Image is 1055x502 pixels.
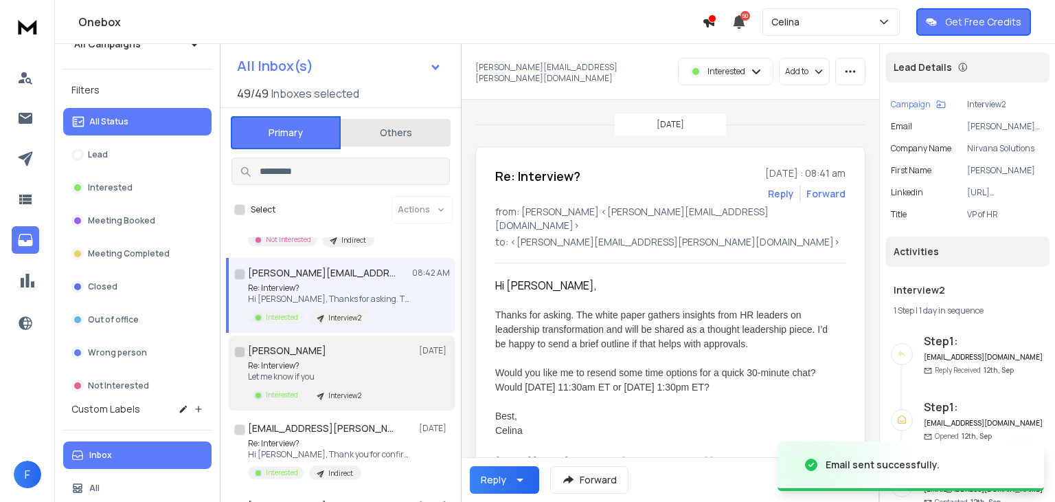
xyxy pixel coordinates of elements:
[63,80,212,100] h3: Filters
[328,391,361,401] p: Interview2
[74,37,141,51] h1: All Campaigns
[657,119,684,130] p: [DATE]
[248,344,326,358] h1: [PERSON_NAME]
[328,468,353,479] p: Indirect
[248,294,413,305] p: Hi [PERSON_NAME], Thanks for asking. The
[71,402,140,416] h3: Custom Labels
[63,207,212,234] button: Meeting Booked
[891,99,946,110] button: Campaign
[967,187,1044,198] p: [URL][DOMAIN_NAME][PERSON_NAME]
[271,85,359,102] h3: Inboxes selected
[495,235,846,249] p: to: <[PERSON_NAME][EMAIL_ADDRESS][PERSON_NAME][DOMAIN_NAME]>
[891,121,912,132] p: Email
[470,466,539,494] button: Reply
[248,360,370,371] p: Re: Interview?
[341,235,366,245] p: Indirect
[248,283,413,294] p: Re: Interview?
[785,66,808,77] p: Add to
[894,305,1041,316] div: |
[924,399,1044,415] h6: Step 1 :
[89,450,112,461] p: Inbox
[63,240,212,268] button: Meeting Completed
[237,59,313,73] h1: All Inbox(s)
[14,461,41,488] button: F
[248,266,399,280] h1: [PERSON_NAME][EMAIL_ADDRESS][PERSON_NAME][DOMAIN_NAME]
[63,30,212,58] button: All Campaigns
[266,390,298,400] p: Interested
[412,268,450,279] p: 08:42 AM
[967,209,1044,220] p: VP of HR
[266,234,311,245] p: Not Interested
[495,205,846,232] p: from: [PERSON_NAME] <[PERSON_NAME][EMAIL_ADDRESS][DOMAIN_NAME]>
[891,187,923,198] p: linkedin
[266,468,298,478] p: Interested
[88,314,139,325] p: Out of office
[226,52,453,80] button: All Inbox(s)
[419,423,450,434] p: [DATE]
[63,339,212,367] button: Wrong person
[63,174,212,201] button: Interested
[14,14,41,39] img: logo
[63,474,212,502] button: All
[63,141,212,168] button: Lead
[967,165,1044,176] p: [PERSON_NAME]
[916,8,1031,36] button: Get Free Credits
[248,449,413,460] p: Hi [PERSON_NAME], Thank you for confirming.
[63,372,212,400] button: Not Interested
[78,14,702,30] h1: Onebox
[251,204,275,215] label: Select
[63,306,212,334] button: Out of office
[88,347,147,358] p: Wrong person
[328,313,361,323] p: Interview2
[945,15,1021,29] p: Get Free Credits
[885,237,1050,267] div: Activities
[266,312,298,323] p: Interested
[88,248,170,259] p: Meeting Completed
[495,166,580,186] h1: Re: Interview?
[89,483,100,494] p: All
[894,283,1041,297] h1: Interview2
[341,118,451,148] button: Others
[495,455,835,488] div: [DATE][DATE] 9:33 PM < > wrote:
[475,62,666,84] p: [PERSON_NAME][EMAIL_ADDRESS][PERSON_NAME][DOMAIN_NAME]
[495,424,835,438] div: Celina
[894,305,914,316] span: 1 Step
[248,438,413,449] p: Re: Interview?
[550,466,628,494] button: Forward
[967,143,1044,154] p: Nirvana Solutions
[63,441,212,469] button: Inbox
[495,409,835,424] div: Best,
[765,166,846,180] p: [DATE] : 08:41 am
[891,209,907,220] p: title
[707,66,745,77] p: Interested
[248,371,370,382] p: Let me know if you
[984,365,1014,375] span: 12th, Sep
[967,99,1044,110] p: Interview2
[419,345,450,356] p: [DATE]
[63,108,212,135] button: All Status
[495,366,835,395] div: Would you like me to resend some time options for a quick 30-minute chat? Would [DATE] 11:30am ET...
[924,352,1044,362] h6: [EMAIL_ADDRESS][DOMAIN_NAME]
[924,333,1044,349] h6: Step 1 :
[88,380,149,391] p: Not Interested
[826,458,940,472] div: Email sent successfully.
[495,308,835,351] div: Thanks for asking. The white paper gathers insights from HR leaders on leadership transformation ...
[935,365,1014,375] p: Reply Received
[88,215,155,226] p: Meeting Booked
[495,277,835,294] div: Hi [PERSON_NAME],
[740,11,750,21] span: 50
[891,143,951,154] p: Company Name
[237,85,269,102] span: 49 / 49
[924,418,1044,428] h6: [EMAIL_ADDRESS][DOMAIN_NAME]
[771,15,805,29] p: Celina
[768,187,794,201] button: Reply
[89,116,128,127] p: All Status
[967,121,1044,132] p: [PERSON_NAME][EMAIL_ADDRESS][PERSON_NAME][DOMAIN_NAME]
[248,422,399,435] h1: [EMAIL_ADDRESS][PERSON_NAME][DOMAIN_NAME]
[88,281,117,292] p: Closed
[88,149,108,160] p: Lead
[894,61,952,74] p: Lead Details
[891,165,931,176] p: First Name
